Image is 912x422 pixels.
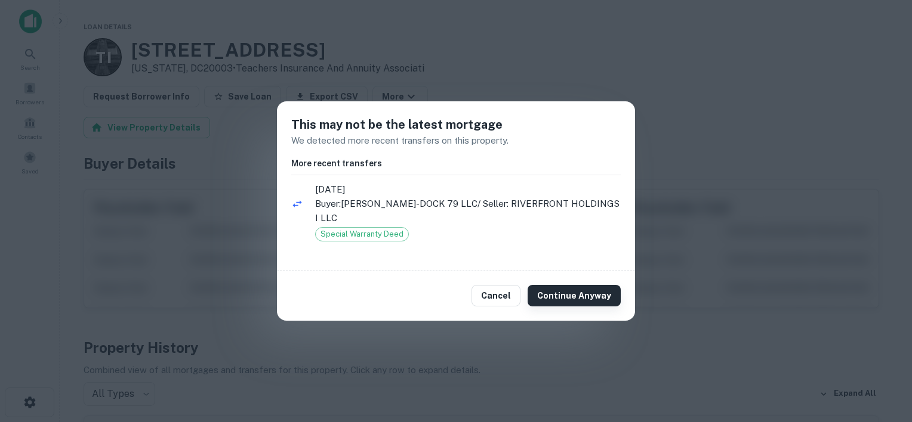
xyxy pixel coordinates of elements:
[316,228,408,240] span: Special Warranty Deed
[852,327,912,384] iframe: Chat Widget
[291,157,621,170] h6: More recent transfers
[315,227,409,241] div: Special Warranty Deed
[315,182,621,197] span: [DATE]
[315,197,621,225] p: Buyer: [PERSON_NAME]-DOCK 79 LLC / Seller: RIVERFRONT HOLDINGS I LLC
[291,134,621,148] p: We detected more recent transfers on this property.
[291,116,621,134] h5: This may not be the latest mortgage
[528,285,621,306] button: Continue Anyway
[472,285,520,306] button: Cancel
